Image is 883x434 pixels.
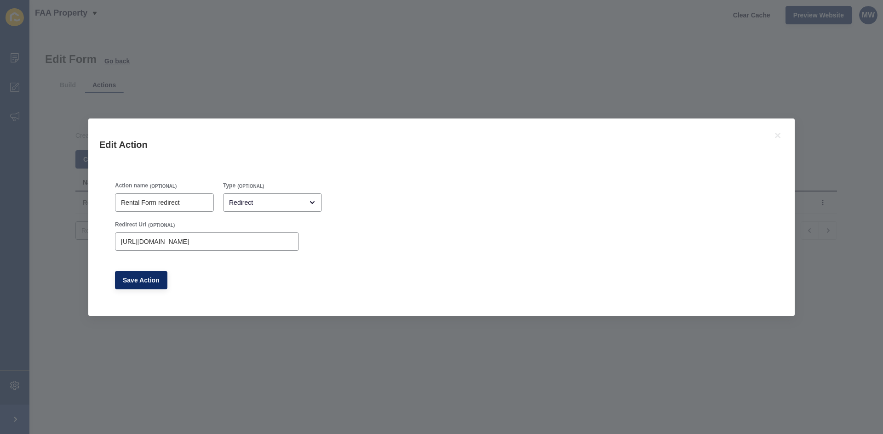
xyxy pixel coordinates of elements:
h1: Edit Action [99,139,761,151]
label: Action name [115,182,148,189]
button: Save Action [115,271,167,289]
div: open menu [223,193,322,212]
span: (OPTIONAL) [150,183,177,190]
span: Save Action [123,276,160,285]
label: Type [223,182,235,189]
span: (OPTIONAL) [148,222,175,229]
span: (OPTIONAL) [237,183,264,190]
label: Redirect Url [115,221,146,228]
